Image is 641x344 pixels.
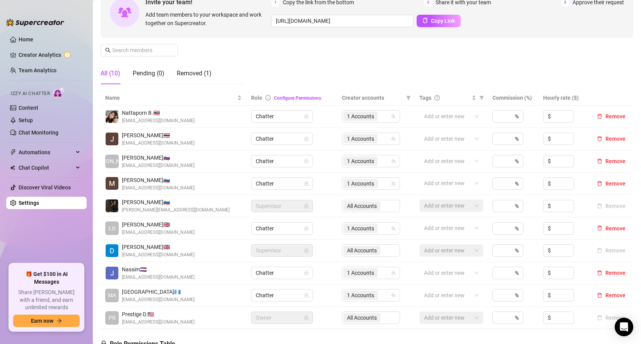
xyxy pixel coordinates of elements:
[344,291,378,300] span: 1 Accounts
[106,110,118,123] img: Nattaporn Boonwit
[10,165,15,170] img: Chat Copilot
[594,134,629,143] button: Remove
[256,290,308,301] span: Chatter
[344,134,378,143] span: 1 Accounts
[304,181,309,186] span: lock
[122,265,195,274] span: Nassim 🇳🇱
[105,48,111,53] span: search
[304,114,309,119] span: lock
[344,157,378,166] span: 1 Accounts
[122,251,195,259] span: [EMAIL_ADDRESS][DOMAIN_NAME]
[594,157,629,166] button: Remove
[122,310,195,318] span: Prestige D. 🇺🇸
[177,69,212,78] div: Removed (1)
[594,201,629,211] button: Remove
[6,19,64,26] img: logo-BBDzfeDw.svg
[19,184,71,191] a: Discover Viral Videos
[304,204,309,208] span: lock
[251,95,262,101] span: Role
[391,136,396,141] span: team
[122,117,195,124] span: [EMAIL_ADDRESS][DOMAIN_NAME]
[594,246,629,255] button: Remove
[13,271,80,286] span: 🎁 Get $100 in AI Messages
[478,92,485,104] span: filter
[347,269,374,277] span: 1 Accounts
[347,112,374,121] span: 1 Accounts
[405,92,412,104] span: filter
[274,95,321,101] a: Configure Permissions
[417,15,461,27] button: Copy Link
[422,18,428,23] span: copy
[122,274,195,281] span: [EMAIL_ADDRESS][DOMAIN_NAME]
[10,149,16,155] span: thunderbolt
[431,18,455,24] span: Copy Link
[304,159,309,163] span: lock
[106,199,118,212] img: Aleksander Ovčar
[19,162,74,174] span: Chat Copilot
[594,224,629,233] button: Remove
[344,179,378,188] span: 1 Accounts
[304,226,309,231] span: lock
[256,267,308,279] span: Chatter
[256,133,308,145] span: Chatter
[101,69,120,78] div: All (10)
[11,90,50,97] span: Izzy AI Chatter
[434,95,440,100] span: question-circle
[53,87,65,98] img: AI Chatter
[106,177,118,190] img: Maša Kapl
[594,112,629,121] button: Remove
[256,155,308,167] span: Chatter
[122,198,230,206] span: [PERSON_NAME] 🇸🇮
[122,153,195,162] span: [PERSON_NAME] 🇸🇮
[406,95,411,100] span: filter
[19,49,80,61] a: Creator Analytics exclamation-circle
[605,270,626,276] span: Remove
[122,176,195,184] span: [PERSON_NAME] 🇸🇮
[597,114,602,119] span: delete
[122,131,195,140] span: [PERSON_NAME] 🇹🇭
[19,200,39,206] a: Settings
[106,244,118,257] img: Daniel jones
[19,129,58,136] a: Chat Monitoring
[479,95,484,100] span: filter
[419,94,431,102] span: Tags
[347,179,374,188] span: 1 Accounts
[615,318,633,336] div: Open Intercom Messenger
[106,267,118,279] img: Nassim
[605,113,626,119] span: Remove
[122,288,195,296] span: [GEOGRAPHIC_DATA] 🇬🇹
[145,10,268,27] span: Add team members to your workspace and work together on Supercreator.
[605,158,626,164] span: Remove
[256,312,308,324] span: Owner
[133,69,164,78] div: Pending (0)
[304,136,309,141] span: lock
[19,67,56,73] a: Team Analytics
[101,90,246,106] th: Name
[122,220,195,229] span: [PERSON_NAME] 🇬🇧
[122,140,195,147] span: [EMAIL_ADDRESS][DOMAIN_NAME]
[256,178,308,189] span: Chatter
[344,112,378,121] span: 1 Accounts
[122,243,195,251] span: [PERSON_NAME] 🇬🇧
[304,271,309,275] span: lock
[597,225,602,231] span: delete
[122,296,195,303] span: [EMAIL_ADDRESS][DOMAIN_NAME]
[391,181,396,186] span: team
[488,90,538,106] th: Commission (%)
[391,293,396,298] span: team
[304,293,309,298] span: lock
[31,318,53,324] span: Earn now
[597,158,602,164] span: delete
[13,289,80,312] span: Share [PERSON_NAME] with a friend, and earn unlimited rewards
[122,162,195,169] span: [EMAIL_ADDRESS][DOMAIN_NAME]
[19,146,74,158] span: Automations
[256,245,308,256] span: Supervisor
[19,36,33,43] a: Home
[122,184,195,192] span: [EMAIL_ADDRESS][DOMAIN_NAME]
[106,133,118,145] img: James Darbyshire
[265,95,271,100] span: info-circle
[597,136,602,141] span: delete
[108,291,116,300] span: MA
[597,181,602,186] span: delete
[391,271,396,275] span: team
